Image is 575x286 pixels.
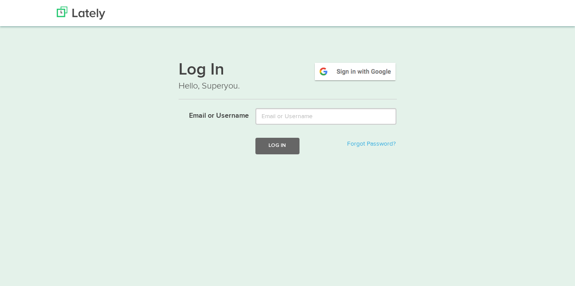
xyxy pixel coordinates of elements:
h1: Log In [179,61,397,80]
img: google-signin.png [313,61,397,82]
p: Hello, Superyou. [179,80,397,92]
img: Lately [57,7,105,20]
a: Forgot Password? [347,141,396,147]
button: Log In [255,138,299,154]
label: Email or Username [172,108,249,121]
input: Email or Username [255,108,396,125]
